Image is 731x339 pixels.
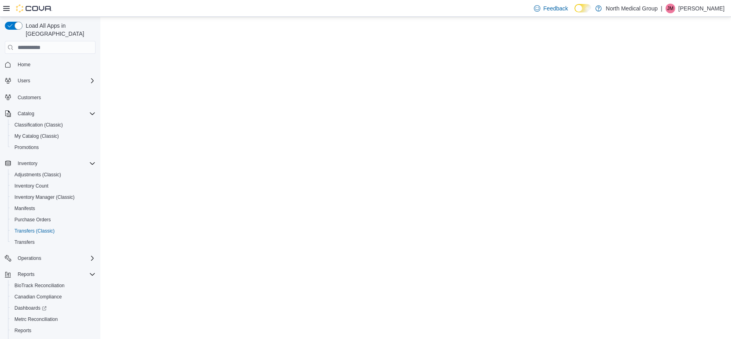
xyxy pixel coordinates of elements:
[8,169,99,180] button: Adjustments (Classic)
[14,316,58,323] span: Metrc Reconciliation
[11,192,78,202] a: Inventory Manager (Classic)
[11,131,62,141] a: My Catalog (Classic)
[14,76,96,86] span: Users
[11,131,96,141] span: My Catalog (Classic)
[11,292,96,302] span: Canadian Compliance
[14,228,55,234] span: Transfers (Classic)
[11,314,96,324] span: Metrc Reconciliation
[18,160,37,167] span: Inventory
[11,120,66,130] a: Classification (Classic)
[574,4,591,12] input: Dark Mode
[14,59,96,69] span: Home
[14,282,65,289] span: BioTrack Reconciliation
[2,108,99,119] button: Catalog
[14,109,37,118] button: Catalog
[8,192,99,203] button: Inventory Manager (Classic)
[8,237,99,248] button: Transfers
[18,110,34,117] span: Catalog
[11,303,96,313] span: Dashboards
[18,78,30,84] span: Users
[18,271,35,278] span: Reports
[11,226,58,236] a: Transfers (Classic)
[606,4,658,13] p: North Medical Group
[18,255,41,261] span: Operations
[14,327,31,334] span: Reports
[8,119,99,131] button: Classification (Classic)
[14,194,75,200] span: Inventory Manager (Classic)
[11,281,96,290] span: BioTrack Reconciliation
[8,314,99,325] button: Metrc Reconciliation
[14,183,49,189] span: Inventory Count
[11,181,96,191] span: Inventory Count
[8,180,99,192] button: Inventory Count
[14,294,62,300] span: Canadian Compliance
[11,170,64,180] a: Adjustments (Classic)
[11,181,52,191] a: Inventory Count
[11,226,96,236] span: Transfers (Classic)
[14,239,35,245] span: Transfers
[544,4,568,12] span: Feedback
[11,204,38,213] a: Manifests
[14,159,96,168] span: Inventory
[11,326,35,335] a: Reports
[11,215,96,225] span: Purchase Orders
[14,270,96,279] span: Reports
[8,142,99,153] button: Promotions
[14,109,96,118] span: Catalog
[22,22,96,38] span: Load All Apps in [GEOGRAPHIC_DATA]
[16,4,52,12] img: Cova
[14,159,41,168] button: Inventory
[14,216,51,223] span: Purchase Orders
[8,280,99,291] button: BioTrack Reconciliation
[8,302,99,314] a: Dashboards
[14,76,33,86] button: Users
[2,59,99,70] button: Home
[14,270,38,279] button: Reports
[8,225,99,237] button: Transfers (Classic)
[14,253,45,263] button: Operations
[8,214,99,225] button: Purchase Orders
[14,60,34,69] a: Home
[8,131,99,142] button: My Catalog (Classic)
[667,4,674,13] span: JM
[11,314,61,324] a: Metrc Reconciliation
[11,326,96,335] span: Reports
[2,269,99,280] button: Reports
[11,237,38,247] a: Transfers
[11,143,96,152] span: Promotions
[8,291,99,302] button: Canadian Compliance
[661,4,662,13] p: |
[11,281,68,290] a: BioTrack Reconciliation
[11,192,96,202] span: Inventory Manager (Classic)
[14,144,39,151] span: Promotions
[531,0,571,16] a: Feedback
[11,303,50,313] a: Dashboards
[14,172,61,178] span: Adjustments (Classic)
[14,305,47,311] span: Dashboards
[18,61,31,68] span: Home
[14,93,44,102] a: Customers
[678,4,725,13] p: [PERSON_NAME]
[14,253,96,263] span: Operations
[18,94,41,101] span: Customers
[14,122,63,128] span: Classification (Classic)
[11,292,65,302] a: Canadian Compliance
[14,205,35,212] span: Manifests
[11,215,54,225] a: Purchase Orders
[8,325,99,336] button: Reports
[11,170,96,180] span: Adjustments (Classic)
[2,75,99,86] button: Users
[2,91,99,103] button: Customers
[11,204,96,213] span: Manifests
[2,253,99,264] button: Operations
[2,158,99,169] button: Inventory
[8,203,99,214] button: Manifests
[11,143,42,152] a: Promotions
[14,92,96,102] span: Customers
[11,120,96,130] span: Classification (Classic)
[11,237,96,247] span: Transfers
[14,133,59,139] span: My Catalog (Classic)
[666,4,675,13] div: Joseph Mason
